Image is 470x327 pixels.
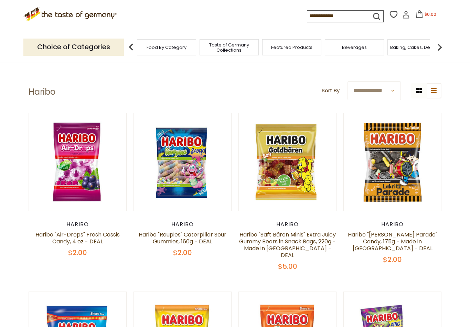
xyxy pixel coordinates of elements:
[173,248,192,257] span: $2.00
[238,221,337,228] div: Haribo
[29,113,126,211] img: Haribo Air Drops Fresh Cassis
[68,248,87,257] span: $2.00
[271,45,312,50] a: Featured Products
[124,40,138,54] img: previous arrow
[342,45,367,50] a: Beverages
[239,113,336,211] img: Haribo Saft Baren Extra Juicy
[239,231,336,259] a: Haribo "Saft Bären Minis" Extra Juicy Gummy Bears in Snack Bags, 220g - Made in [GEOGRAPHIC_DATA]...
[35,231,120,245] a: Haribo "Air-Drops" Fresh Cassis Candy, 4 oz - DEAL
[390,45,444,50] a: Baking, Cakes, Desserts
[133,221,232,228] div: Haribo
[29,221,127,228] div: Haribo
[134,113,231,211] img: Haribo Raupies Sauer
[344,113,441,211] img: Haribo Lakritz Parade
[147,45,186,50] a: Food By Category
[433,40,447,54] img: next arrow
[202,42,257,53] a: Taste of Germany Collections
[425,11,436,17] span: $0.00
[278,262,297,271] span: $5.00
[29,87,55,97] h1: Haribo
[348,231,437,252] a: Haribo "[PERSON_NAME] Parade" Candy, 175g - Made in [GEOGRAPHIC_DATA] - DEAL
[411,10,440,21] button: $0.00
[383,255,402,264] span: $2.00
[139,231,226,245] a: Haribo "Raupies" Caterpillar Sour Gummies, 160g - DEAL
[343,221,441,228] div: Haribo
[322,86,341,95] label: Sort By:
[23,39,124,55] p: Choice of Categories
